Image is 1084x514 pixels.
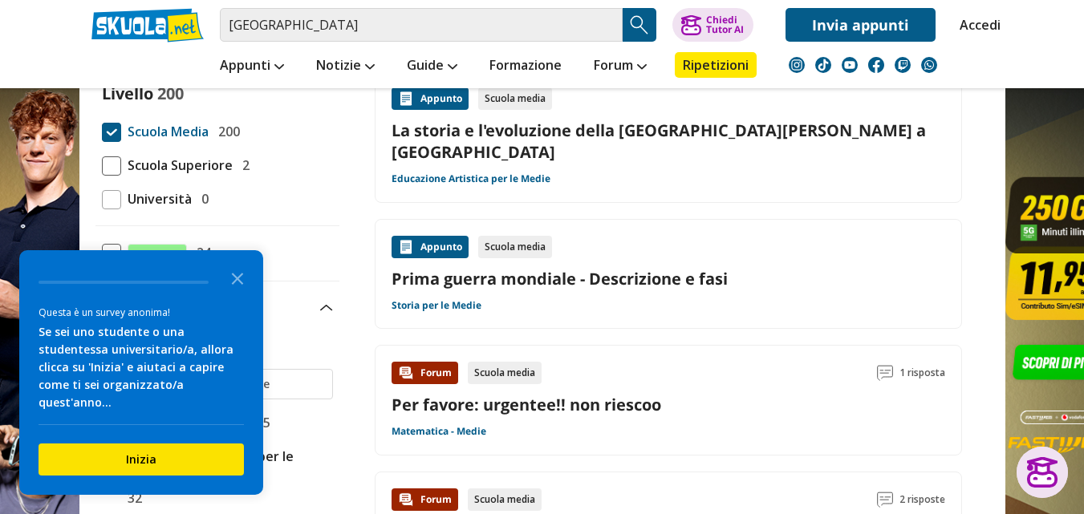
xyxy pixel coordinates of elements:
[398,492,414,508] img: Forum contenuto
[895,57,911,73] img: twitch
[403,52,461,81] a: Guide
[392,425,486,438] a: Matematica - Medie
[39,443,244,476] button: Inizia
[19,250,263,495] div: Survey
[121,155,233,176] span: Scuola Superiore
[960,8,993,42] a: Accedi
[398,239,414,255] img: Appunti contenuto
[121,488,142,508] span: 32
[590,52,651,81] a: Forum
[392,172,550,185] a: Educazione Artistica per le Medie
[392,87,469,110] div: Appunto
[320,305,333,311] img: Apri e chiudi sezione
[877,492,893,508] img: Commenti lettura
[39,305,244,320] div: Questa è un survey anonima!
[877,365,893,381] img: Commenti lettura
[468,362,542,384] div: Scuola media
[789,57,805,73] img: instagram
[478,87,552,110] div: Scuola media
[786,8,936,42] a: Invia appunti
[842,57,858,73] img: youtube
[190,242,211,263] span: 24
[899,488,945,511] span: 2 risposte
[485,52,566,81] a: Formazione
[128,244,187,265] span: Premium
[312,52,379,81] a: Notizie
[216,52,288,81] a: Appunti
[121,188,192,209] span: Università
[392,488,458,511] div: Forum
[706,15,744,34] div: Chiedi Tutor AI
[478,236,552,258] div: Scuola media
[392,362,458,384] div: Forum
[157,83,184,104] span: 200
[121,121,209,142] span: Scuola Media
[921,57,937,73] img: WhatsApp
[868,57,884,73] img: facebook
[212,121,240,142] span: 200
[672,8,753,42] button: ChiediTutor AI
[623,8,656,42] button: Search Button
[815,57,831,73] img: tiktok
[398,91,414,107] img: Appunti contenuto
[195,188,209,209] span: 0
[398,365,414,381] img: Forum contenuto
[627,13,652,37] img: Cerca appunti, riassunti o versioni
[392,268,945,289] a: Prima guerra mondiale - Descrizione e fasi
[899,362,945,384] span: 1 risposta
[392,119,945,163] a: La storia e l'evoluzione della [GEOGRAPHIC_DATA][PERSON_NAME] a [GEOGRAPHIC_DATA]
[392,394,661,415] a: Per favore: urgentee!! non riescoo
[39,323,244,411] div: Se sei uno studente o una studentessa universitario/a, allora clicca su 'Inizia' e aiutaci a capi...
[392,299,481,312] a: Storia per le Medie
[220,8,623,42] input: Cerca appunti, riassunti o versioni
[236,155,250,176] span: 2
[102,83,153,104] label: Livello
[468,488,542,511] div: Scuola media
[221,261,254,293] button: Close the survey
[675,52,757,78] a: Ripetizioni
[392,236,469,258] div: Appunto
